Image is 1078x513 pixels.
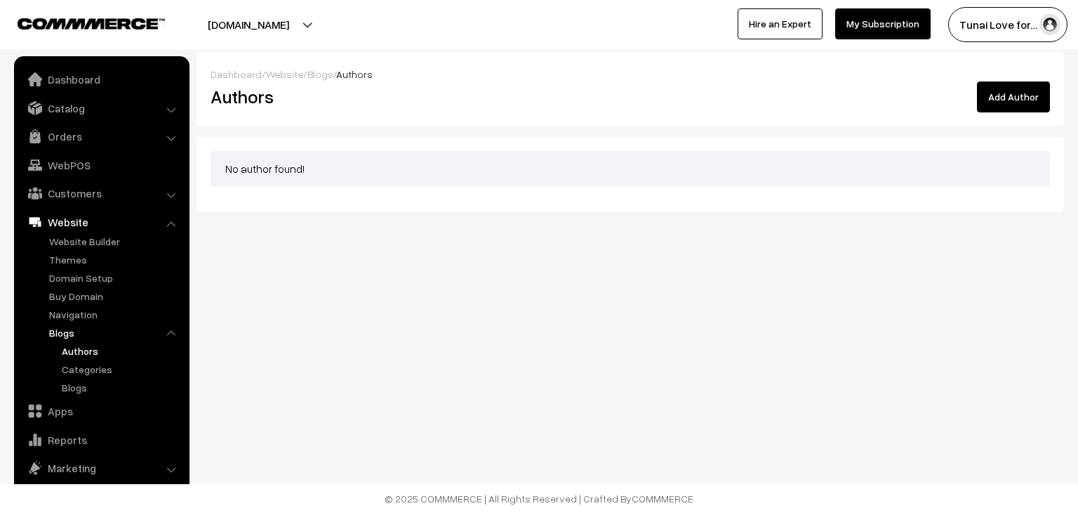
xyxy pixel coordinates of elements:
[46,325,185,340] a: Blogs
[46,234,185,249] a: Website Builder
[948,7,1067,42] button: Tunai Love for…
[58,380,185,395] a: Blogs
[18,96,185,121] a: Catalog
[58,344,185,358] a: Authors
[18,455,185,481] a: Marketing
[211,86,477,108] h2: Authors
[266,68,303,80] a: Website
[18,152,185,178] a: WebPOS
[738,8,823,39] a: Hire an Expert
[1039,14,1060,35] img: user
[18,181,185,206] a: Customers
[46,271,185,285] a: Domain Setup
[18,18,165,29] img: COMMMERCE
[211,151,1050,186] div: No author found!
[18,209,185,235] a: Website
[18,14,140,31] a: COMMMERCE
[211,67,1050,82] div: / / /
[58,362,185,377] a: Categories
[211,68,262,80] a: Dashboard
[632,493,693,505] a: COMMMERCE
[18,124,185,149] a: Orders
[18,67,185,92] a: Dashboard
[46,289,185,304] a: Buy Domain
[336,68,373,80] span: Authors
[46,307,185,322] a: Navigation
[307,68,333,80] a: Blogs
[18,427,185,453] a: Reports
[18,398,185,424] a: Apps
[46,252,185,267] a: Themes
[977,82,1050,112] button: Add Author
[159,7,338,42] button: [DOMAIN_NAME]
[835,8,931,39] a: My Subscription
